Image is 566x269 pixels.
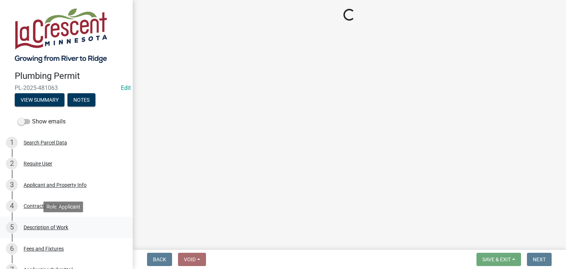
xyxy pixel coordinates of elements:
div: Search Parcel Data [24,140,67,145]
div: 4 [6,200,18,212]
div: Contractor Selection [24,203,70,209]
button: View Summary [15,93,64,106]
wm-modal-confirm: Notes [67,97,95,103]
div: Role: Applicant [43,202,83,212]
button: Void [178,253,206,266]
span: Save & Exit [482,256,511,262]
div: Description of Work [24,225,68,230]
button: Next [527,253,552,266]
div: 2 [6,158,18,170]
span: Back [153,256,166,262]
span: PL-2025-481063 [15,84,118,91]
div: Applicant and Property Info [24,182,87,188]
div: 6 [6,243,18,255]
span: Void [184,256,196,262]
a: Edit [121,84,131,91]
button: Save & Exit [476,253,521,266]
div: Fees and Fixtures [24,246,64,251]
button: Notes [67,93,95,106]
div: 5 [6,221,18,233]
wm-modal-confirm: Summary [15,97,64,103]
img: City of La Crescent, Minnesota [15,8,107,63]
div: Require User [24,161,52,166]
wm-modal-confirm: Edit Application Number [121,84,131,91]
div: 1 [6,137,18,149]
div: 3 [6,179,18,191]
label: Show emails [18,117,66,126]
h4: Plumbing Permit [15,71,127,81]
button: Back [147,253,172,266]
span: Next [533,256,546,262]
